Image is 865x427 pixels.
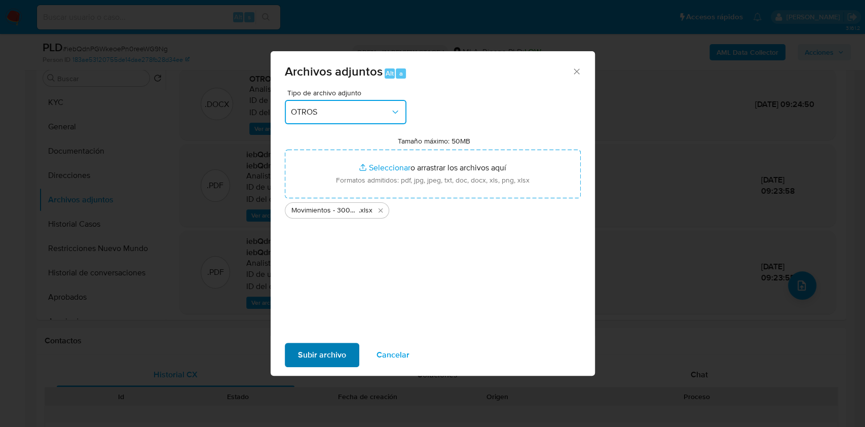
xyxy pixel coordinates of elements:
[291,107,390,117] span: OTROS
[285,100,406,124] button: OTROS
[572,66,581,76] button: Cerrar
[386,68,394,78] span: Alt
[363,343,423,367] button: Cancelar
[291,205,359,216] span: Movimientos - 300935340
[285,198,581,219] ul: Archivos seleccionados
[374,204,387,217] button: Eliminar Movimientos - 300935340.xlsx
[287,89,409,96] span: Tipo de archivo adjunto
[398,136,470,146] label: Tamaño máximo: 50MB
[285,343,359,367] button: Subir archivo
[298,344,346,366] span: Subir archivo
[285,62,383,80] span: Archivos adjuntos
[359,205,372,216] span: .xlsx
[399,68,403,78] span: a
[377,344,409,366] span: Cancelar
